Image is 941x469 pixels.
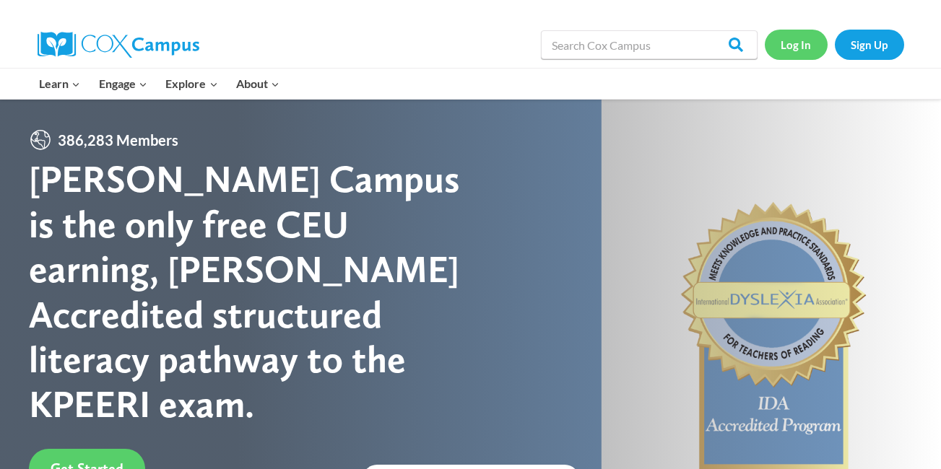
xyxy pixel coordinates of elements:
[29,157,471,426] div: [PERSON_NAME] Campus is the only free CEU earning, [PERSON_NAME] Accredited structured literacy p...
[227,69,289,99] button: Child menu of About
[765,30,904,59] nav: Secondary Navigation
[30,69,289,99] nav: Primary Navigation
[835,30,904,59] a: Sign Up
[541,30,758,59] input: Search Cox Campus
[765,30,828,59] a: Log In
[90,69,157,99] button: Child menu of Engage
[52,128,184,152] span: 386,283 Members
[157,69,227,99] button: Child menu of Explore
[30,69,90,99] button: Child menu of Learn
[38,32,199,58] img: Cox Campus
